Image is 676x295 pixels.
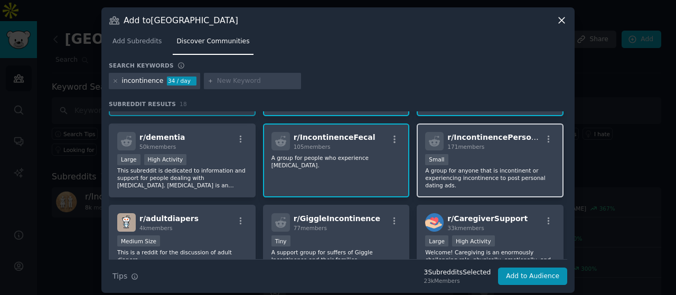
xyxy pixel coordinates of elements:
[498,268,567,286] button: Add to Audience
[124,15,238,26] h3: Add to [GEOGRAPHIC_DATA]
[447,144,484,150] span: 171 members
[139,225,173,231] span: 4k members
[447,133,548,141] span: r/ IncontinencePersonals
[180,101,187,107] span: 18
[109,100,176,108] span: Subreddit Results
[176,37,249,46] span: Discover Communities
[294,133,375,141] span: r/ IncontinenceFecal
[271,235,290,246] div: Tiny
[112,37,162,46] span: Add Subreddits
[109,62,174,69] h3: Search keywords
[139,133,185,141] span: r/ dementia
[117,167,247,189] p: This subreddit is dedicated to information and support for people dealing with [MEDICAL_DATA]. [M...
[271,154,401,169] p: A group for people who experience [MEDICAL_DATA].
[447,225,484,231] span: 33k members
[294,214,380,223] span: r/ GiggleIncontinence
[167,77,196,86] div: 34 / day
[117,154,140,165] div: Large
[294,144,331,150] span: 105 members
[424,277,491,284] div: 23k Members
[173,33,253,55] a: Discover Communities
[117,249,247,263] p: This is a reddit for the discussion of adult diapers.
[139,214,199,223] span: r/ adultdiapers
[452,235,495,246] div: High Activity
[139,144,176,150] span: 50k members
[294,225,327,231] span: 77 members
[425,167,555,189] p: A group for anyone that is incontinent or experiencing incontinence to post personal dating ads.
[217,77,297,86] input: New Keyword
[425,213,444,232] img: CaregiverSupport
[109,267,142,286] button: Tips
[424,268,491,278] div: 3 Subreddit s Selected
[425,235,448,246] div: Large
[425,249,555,271] p: Welcome! Caregiving is an enormously challenging role, physically, emotionally, and financially. ...
[117,235,160,246] div: Medium Size
[271,249,401,263] p: A support group for suffers of Giggle Incontinence and their families
[109,33,165,55] a: Add Subreddits
[122,77,164,86] div: incontinence
[112,271,127,282] span: Tips
[425,154,448,165] div: Small
[447,214,528,223] span: r/ CaregiverSupport
[144,154,187,165] div: High Activity
[117,213,136,232] img: adultdiapers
